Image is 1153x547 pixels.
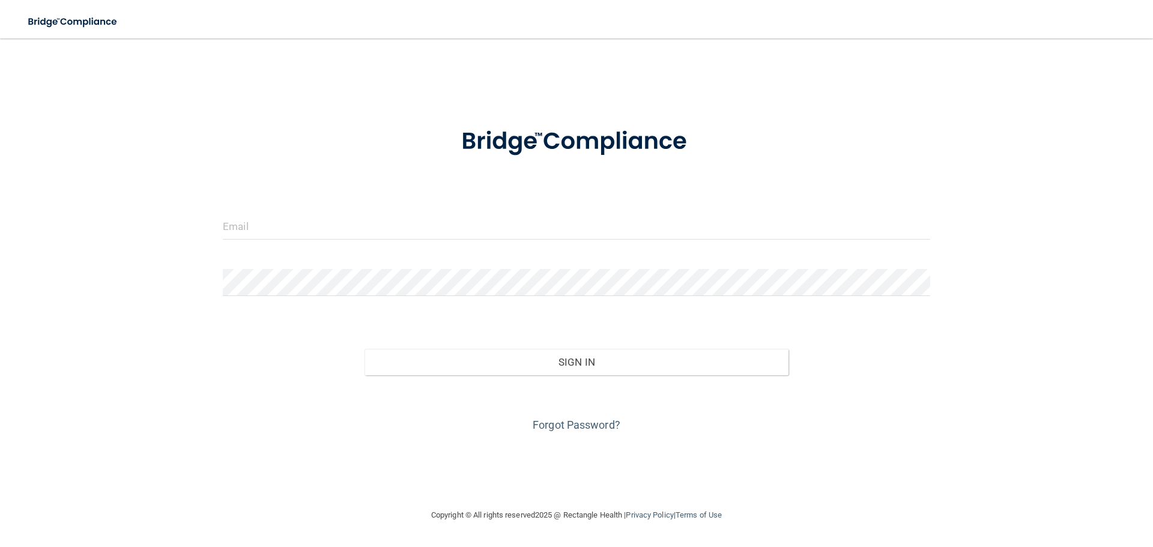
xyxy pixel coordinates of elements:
[357,496,796,534] div: Copyright © All rights reserved 2025 @ Rectangle Health | |
[18,10,129,34] img: bridge_compliance_login_screen.278c3ca4.svg
[223,213,930,240] input: Email
[365,349,789,375] button: Sign In
[626,510,673,519] a: Privacy Policy
[676,510,722,519] a: Terms of Use
[533,419,620,431] a: Forgot Password?
[437,110,716,173] img: bridge_compliance_login_screen.278c3ca4.svg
